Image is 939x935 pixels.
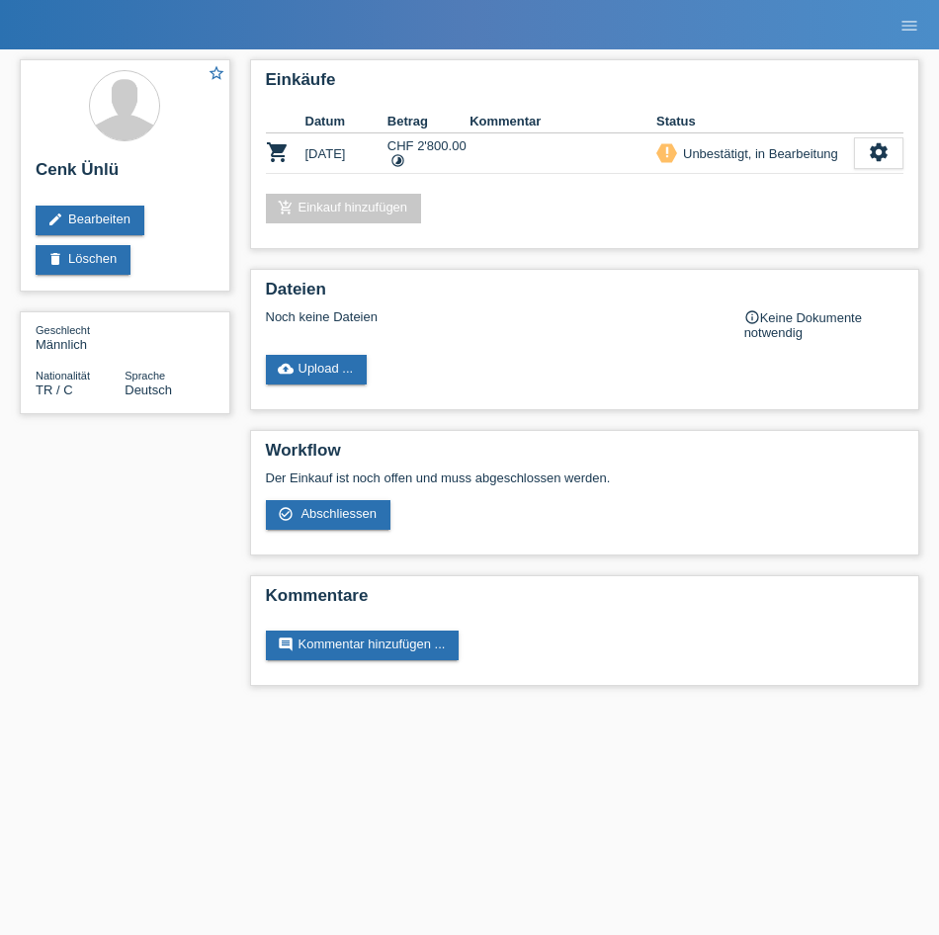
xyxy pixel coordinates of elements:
[390,153,405,168] i: Fixe Raten (24 Raten)
[47,212,63,227] i: edit
[387,133,469,174] td: CHF 2'800.00
[266,140,290,164] i: POSP00026797
[125,370,165,382] span: Sprache
[278,200,294,215] i: add_shopping_cart
[125,382,172,397] span: Deutsch
[36,160,214,190] h2: Cenk Ünlü
[744,309,903,340] div: Keine Dokumente notwendig
[899,16,919,36] i: menu
[868,141,890,163] i: settings
[266,309,720,324] div: Noch keine Dateien
[300,506,377,521] span: Abschliessen
[36,324,90,336] span: Geschlecht
[305,110,387,133] th: Datum
[266,470,904,485] p: Der Einkauf ist noch offen und muss abgeschlossen werden.
[278,637,294,652] i: comment
[47,251,63,267] i: delete
[469,110,656,133] th: Kommentar
[305,133,387,174] td: [DATE]
[208,64,225,85] a: star_border
[266,441,904,470] h2: Workflow
[656,110,854,133] th: Status
[266,194,422,223] a: add_shopping_cartEinkauf hinzufügen
[208,64,225,82] i: star_border
[36,370,90,382] span: Nationalität
[266,280,904,309] h2: Dateien
[36,322,125,352] div: Männlich
[266,355,368,384] a: cloud_uploadUpload ...
[266,586,904,616] h2: Kommentare
[677,143,838,164] div: Unbestätigt, in Bearbeitung
[890,19,929,31] a: menu
[387,110,469,133] th: Betrag
[266,70,904,100] h2: Einkäufe
[266,631,460,660] a: commentKommentar hinzufügen ...
[36,245,130,275] a: deleteLöschen
[744,309,760,325] i: info_outline
[36,206,144,235] a: editBearbeiten
[278,506,294,522] i: check_circle_outline
[36,382,73,397] span: Türkei / C / 24.11.1977
[266,500,391,530] a: check_circle_outline Abschliessen
[278,361,294,377] i: cloud_upload
[660,145,674,159] i: priority_high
